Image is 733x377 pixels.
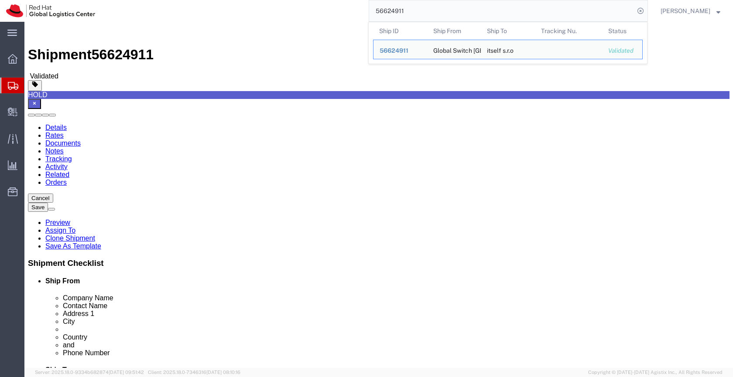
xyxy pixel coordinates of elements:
[6,4,95,17] img: logo
[661,6,710,16] span: Sona Mala
[481,22,535,40] th: Ship To
[373,22,647,64] table: Search Results
[148,370,240,375] span: Client: 2025.18.0-7346316
[380,46,421,55] div: 56624911
[206,370,240,375] span: [DATE] 08:10:16
[35,370,144,375] span: Server: 2025.18.0-9334b682874
[660,6,721,16] button: [PERSON_NAME]
[588,369,723,376] span: Copyright © [DATE]-[DATE] Agistix Inc., All Rights Reserved
[373,22,427,40] th: Ship ID
[602,22,643,40] th: Status
[109,370,144,375] span: [DATE] 09:51:42
[24,22,733,368] iframe: FS Legacy Container
[380,47,408,54] span: 56624911
[433,40,475,59] div: Global Switch Amsterdam, BV
[535,22,603,40] th: Tracking Nu.
[608,46,636,55] div: Validated
[369,0,634,21] input: Search for shipment number, reference number
[427,22,481,40] th: Ship From
[487,40,514,59] div: itself s.r.o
